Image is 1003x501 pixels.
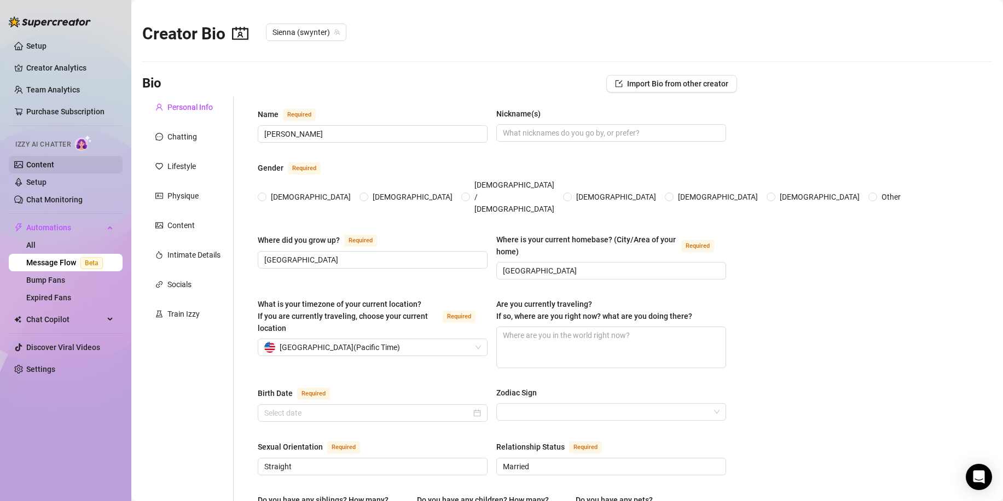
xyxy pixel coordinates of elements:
[167,278,192,290] div: Socials
[297,388,330,400] span: Required
[258,234,389,247] label: Where did you grow up?
[496,387,537,399] div: Zodiac Sign
[26,178,47,187] a: Setup
[258,161,333,174] label: Gender
[26,195,83,204] a: Chat Monitoring
[26,276,65,284] a: Bump Fans
[14,223,23,232] span: thunderbolt
[503,127,717,139] input: Nickname(s)
[334,29,340,36] span: team
[572,191,660,203] span: [DEMOGRAPHIC_DATA]
[283,109,316,121] span: Required
[258,108,279,120] div: Name
[264,461,479,473] input: Sexual Orientation
[258,162,283,174] div: Gender
[155,192,163,200] span: idcard
[674,191,762,203] span: [DEMOGRAPHIC_DATA]
[26,311,104,328] span: Chat Copilot
[155,103,163,111] span: user
[155,281,163,288] span: link
[775,191,864,203] span: [DEMOGRAPHIC_DATA]
[368,191,457,203] span: [DEMOGRAPHIC_DATA]
[503,461,717,473] input: Relationship Status
[9,16,91,27] img: logo-BBDzfeDw.svg
[142,24,248,44] h2: Creator Bio
[232,25,248,42] span: contacts
[258,108,328,121] label: Name
[470,179,559,215] span: [DEMOGRAPHIC_DATA] / [DEMOGRAPHIC_DATA]
[966,464,992,490] div: Open Intercom Messenger
[327,441,360,453] span: Required
[496,234,677,258] div: Where is your current homebase? (City/Area of your home)
[155,310,163,318] span: experiment
[26,85,80,94] a: Team Analytics
[258,441,323,453] div: Sexual Orientation
[258,440,372,453] label: Sexual Orientation
[167,101,213,113] div: Personal Info
[627,79,728,88] span: Import Bio from other creator
[496,108,548,120] label: Nickname(s)
[264,342,275,353] img: us
[155,133,163,141] span: message
[155,222,163,229] span: picture
[167,249,221,261] div: Intimate Details
[264,254,479,266] input: Where did you grow up?
[443,311,476,323] span: Required
[258,300,428,333] span: What is your timezone of your current location? If you are currently traveling, choose your curre...
[288,162,321,174] span: Required
[496,387,544,399] label: Zodiac Sign
[26,160,54,169] a: Content
[496,300,692,321] span: Are you currently traveling? If so, where are you right now? what are you doing there?
[80,257,103,269] span: Beta
[155,162,163,170] span: heart
[167,219,195,231] div: Content
[14,316,21,323] img: Chat Copilot
[344,235,377,247] span: Required
[615,80,623,88] span: import
[26,59,114,77] a: Creator Analytics
[877,191,905,203] span: Other
[496,440,614,453] label: Relationship Status
[273,24,340,40] span: Sienna (swynter)
[75,135,92,151] img: AI Chatter
[26,107,105,116] a: Purchase Subscription
[681,240,714,252] span: Required
[26,293,71,302] a: Expired Fans
[569,441,602,453] span: Required
[26,241,36,249] a: All
[26,343,100,352] a: Discover Viral Videos
[167,308,200,320] div: Train Izzy
[496,108,541,120] div: Nickname(s)
[264,128,479,140] input: Name
[15,139,71,150] span: Izzy AI Chatter
[26,258,107,267] a: Message FlowBeta
[155,251,163,259] span: fire
[264,407,471,419] input: Birth Date
[496,441,565,453] div: Relationship Status
[26,42,47,50] a: Setup
[167,131,197,143] div: Chatting
[167,190,199,202] div: Physique
[142,75,161,92] h3: Bio
[258,387,293,399] div: Birth Date
[26,365,55,374] a: Settings
[26,219,104,236] span: Automations
[258,387,342,400] label: Birth Date
[503,265,717,277] input: Where is your current homebase? (City/Area of your home)
[606,75,737,92] button: Import Bio from other creator
[280,339,400,356] span: [GEOGRAPHIC_DATA] ( Pacific Time )
[167,160,196,172] div: Lifestyle
[496,234,726,258] label: Where is your current homebase? (City/Area of your home)
[266,191,355,203] span: [DEMOGRAPHIC_DATA]
[258,234,340,246] div: Where did you grow up?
